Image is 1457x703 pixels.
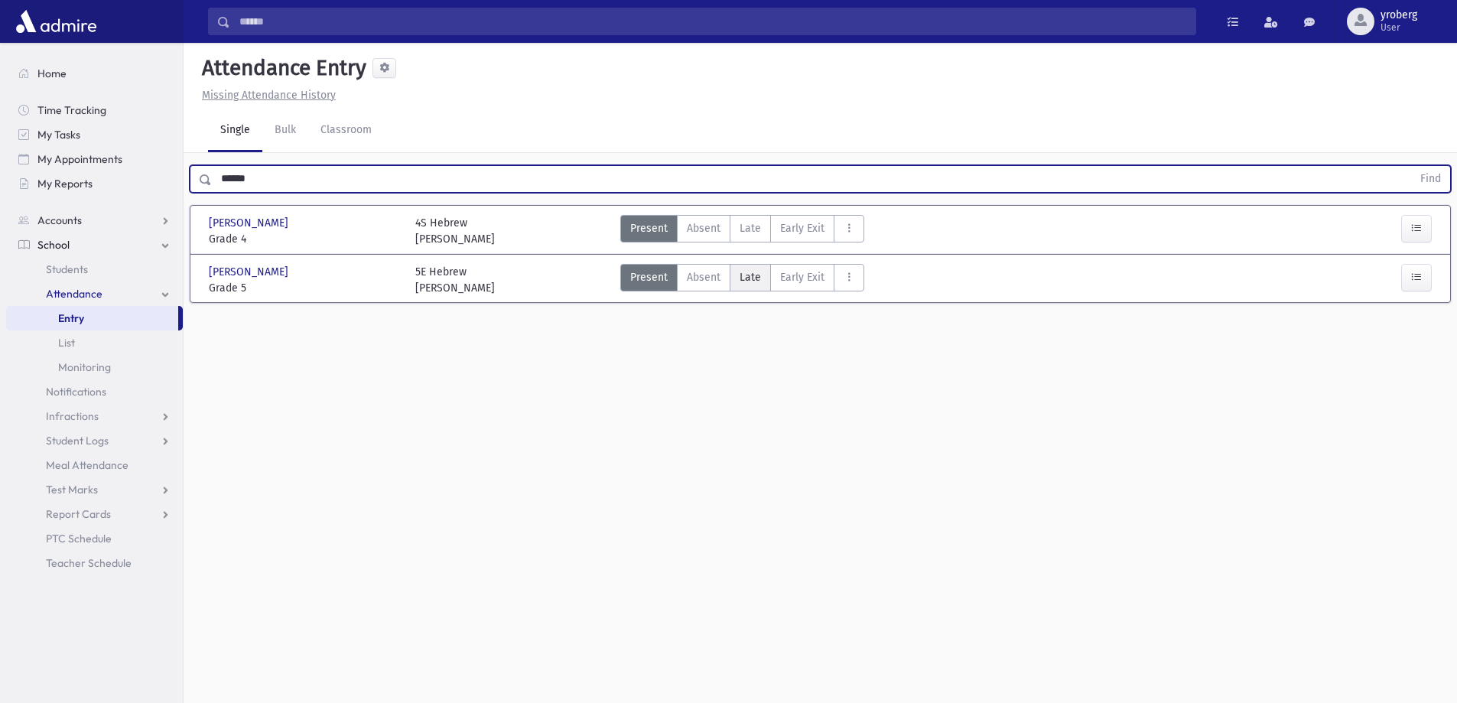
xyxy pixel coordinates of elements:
span: Student Logs [46,434,109,448]
a: Students [6,257,183,282]
span: Home [37,67,67,80]
a: List [6,330,183,355]
span: Monitoring [58,360,111,374]
a: Missing Attendance History [196,89,336,102]
span: My Tasks [37,128,80,142]
a: Attendance [6,282,183,306]
a: Bulk [262,109,308,152]
span: My Appointments [37,152,122,166]
a: Report Cards [6,502,183,526]
span: School [37,238,70,252]
h5: Attendance Entry [196,55,366,81]
span: Report Cards [46,507,111,521]
a: Infractions [6,404,183,428]
img: AdmirePro [12,6,100,37]
span: User [1381,21,1417,34]
div: 4S Hebrew [PERSON_NAME] [415,215,495,247]
a: Meal Attendance [6,453,183,477]
a: Entry [6,306,178,330]
span: List [58,336,75,350]
div: AttTypes [620,264,864,296]
a: Teacher Schedule [6,551,183,575]
a: Time Tracking [6,98,183,122]
a: My Reports [6,171,183,196]
span: Present [630,269,668,285]
span: My Reports [37,177,93,190]
span: Absent [687,269,720,285]
span: Late [740,269,761,285]
span: Time Tracking [37,103,106,117]
span: yroberg [1381,9,1417,21]
span: Early Exit [780,220,824,236]
span: Grade 4 [209,231,400,247]
span: Entry [58,311,84,325]
a: Accounts [6,208,183,233]
span: Present [630,220,668,236]
span: Notifications [46,385,106,399]
span: Students [46,262,88,276]
a: Student Logs [6,428,183,453]
span: [PERSON_NAME] [209,264,291,280]
a: My Tasks [6,122,183,147]
a: Single [208,109,262,152]
span: Meal Attendance [46,458,128,472]
a: Notifications [6,379,183,404]
a: Classroom [308,109,384,152]
span: Attendance [46,287,102,301]
span: [PERSON_NAME] [209,215,291,231]
a: Monitoring [6,355,183,379]
u: Missing Attendance History [202,89,336,102]
a: School [6,233,183,257]
span: Accounts [37,213,82,227]
span: Grade 5 [209,280,400,296]
button: Find [1411,166,1450,192]
a: My Appointments [6,147,183,171]
span: Late [740,220,761,236]
a: Test Marks [6,477,183,502]
div: AttTypes [620,215,864,247]
a: Home [6,61,183,86]
span: Early Exit [780,269,824,285]
a: PTC Schedule [6,526,183,551]
span: Absent [687,220,720,236]
span: PTC Schedule [46,532,112,545]
span: Teacher Schedule [46,556,132,570]
span: Test Marks [46,483,98,496]
div: 5E Hebrew [PERSON_NAME] [415,264,495,296]
input: Search [230,8,1195,35]
span: Infractions [46,409,99,423]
